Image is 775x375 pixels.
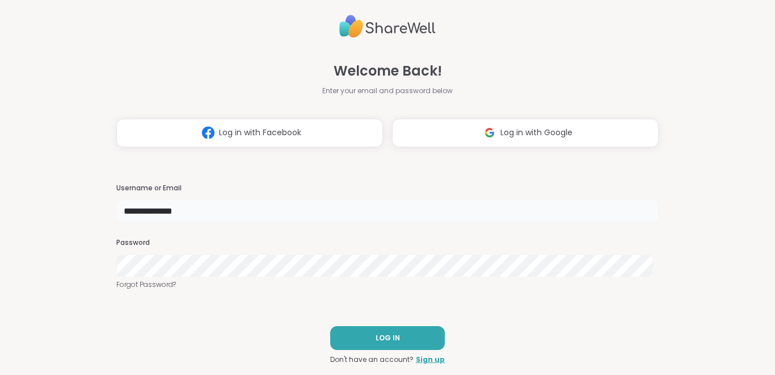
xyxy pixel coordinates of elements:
span: Log in with Google [500,127,572,139]
button: LOG IN [330,326,445,350]
span: LOG IN [376,333,400,343]
span: Don't have an account? [330,355,414,365]
span: Log in with Facebook [219,127,301,139]
button: Log in with Facebook [116,119,383,147]
h3: Username or Email [116,184,659,193]
img: ShareWell Logomark [479,122,500,143]
button: Log in with Google [392,119,659,147]
h3: Password [116,238,659,248]
img: ShareWell Logo [339,10,436,43]
span: Welcome Back! [334,61,442,81]
a: Sign up [416,355,445,365]
a: Forgot Password? [116,280,659,290]
img: ShareWell Logomark [197,122,219,143]
span: Enter your email and password below [322,86,453,96]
